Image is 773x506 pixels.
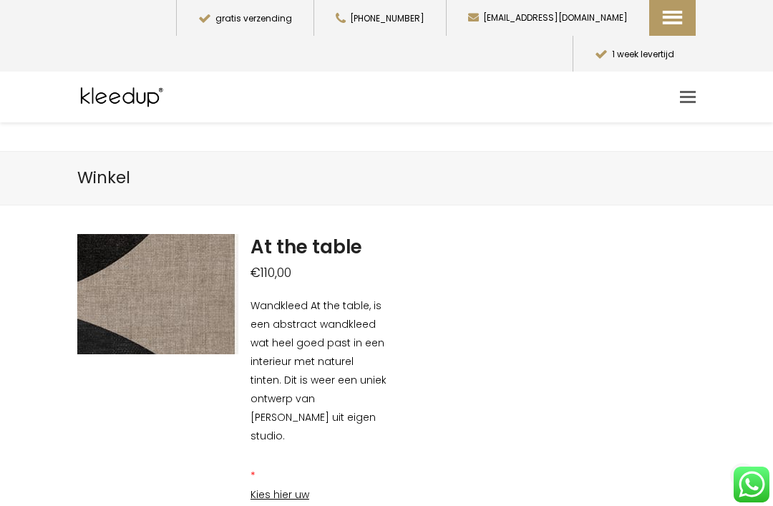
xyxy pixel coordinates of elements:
bdi: 110,00 [251,264,291,281]
h1: At the table [251,234,386,260]
span: Winkel [77,166,130,189]
img: Kleedup [77,79,170,115]
a: Toggle mobile menu [680,87,696,108]
span: € [251,264,261,281]
button: 1 week levertijd [573,36,696,72]
p: Wandkleed At the table, is een abstract wandkleed wat heel goed past in een interieur met naturel... [251,296,386,445]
